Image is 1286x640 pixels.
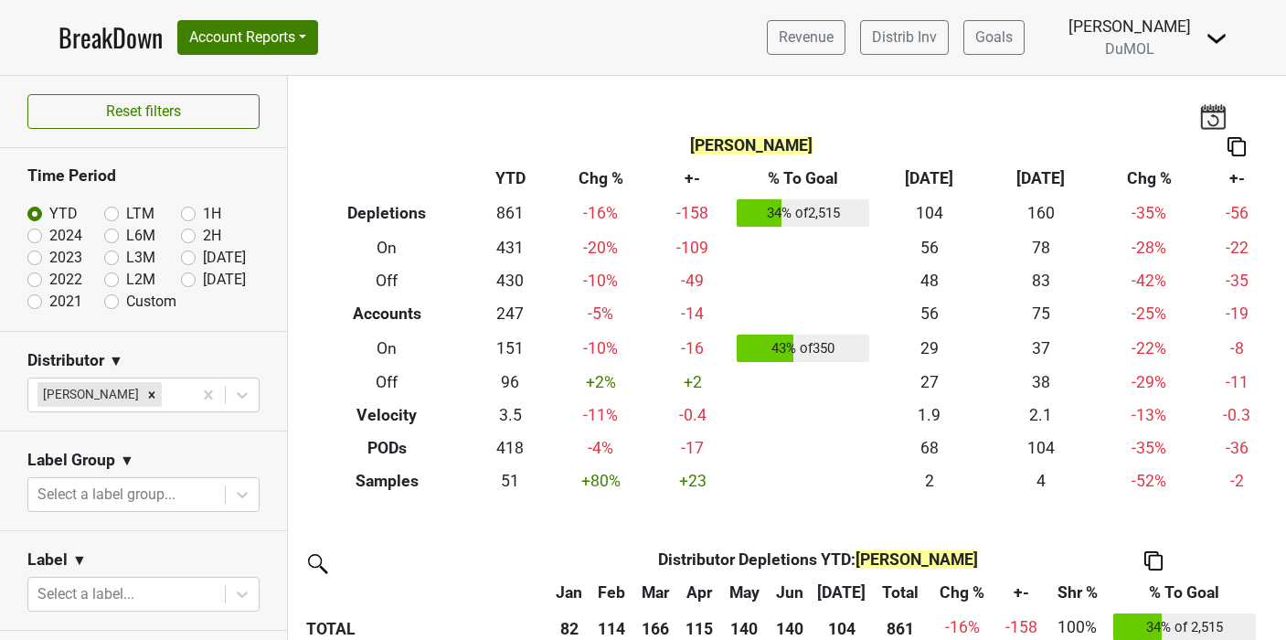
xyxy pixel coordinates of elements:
td: 96 [473,367,548,400]
label: 1H [203,203,221,225]
td: 56 [874,297,985,330]
th: Off [302,264,473,297]
td: -29 % [1097,367,1201,400]
a: BreakDown [58,18,163,57]
td: 431 [473,231,548,264]
label: [DATE] [203,269,246,291]
td: 27 [874,367,985,400]
label: L2M [126,269,155,291]
td: -0.3 [1202,400,1272,432]
img: last_updated_date [1199,103,1227,129]
td: -11 % [548,400,653,432]
button: Reset filters [27,94,260,129]
span: -16% [945,618,980,636]
a: Goals [963,20,1025,55]
th: +-: activate to sort column ascending [996,576,1046,609]
label: L6M [126,225,155,247]
td: -10 % [548,330,653,367]
span: DuMOL [1105,40,1154,58]
th: [DATE] [874,163,985,196]
img: Copy to clipboard [1144,551,1163,571]
th: % To Goal: activate to sort column ascending [1109,576,1260,609]
td: 247 [473,297,548,330]
td: -14 [653,297,732,330]
th: Shr %: activate to sort column ascending [1046,576,1108,609]
td: -49 [653,264,732,297]
td: 3.5 [473,400,548,432]
h3: Time Period [27,166,260,186]
th: Chg %: activate to sort column ascending [928,576,995,609]
td: 29 [874,330,985,367]
td: -16 [653,330,732,367]
td: 861 [473,196,548,232]
th: PODs [302,432,473,464]
th: &nbsp;: activate to sort column ascending [302,576,548,609]
td: -0.4 [653,400,732,432]
span: ▼ [72,549,87,571]
th: Velocity [302,400,473,432]
th: +- [653,163,732,196]
th: Mar: activate to sort column ascending [632,576,677,609]
a: Revenue [767,20,845,55]
th: Depletions [302,196,473,232]
td: -22 [1202,231,1272,264]
td: -42 % [1097,264,1201,297]
td: 48 [874,264,985,297]
span: ▼ [109,350,123,372]
img: Copy to clipboard [1228,137,1246,156]
td: -2 [1202,464,1272,497]
td: 75 [985,297,1097,330]
div: [PERSON_NAME] [37,382,142,406]
th: +- [1202,163,1272,196]
th: Chg % [1097,163,1201,196]
label: L3M [126,247,155,269]
td: 151 [473,330,548,367]
td: 418 [473,432,548,464]
td: 4 [985,464,1097,497]
td: -25 % [1097,297,1201,330]
th: Off [302,367,473,400]
div: [PERSON_NAME] [1068,15,1191,38]
span: ▼ [120,450,134,472]
label: 2024 [49,225,82,247]
th: Samples [302,464,473,497]
th: Feb: activate to sort column ascending [590,576,633,609]
td: -19 [1202,297,1272,330]
td: -158 [653,196,732,232]
th: Distributor Depletions YTD : [590,543,1047,576]
td: 37 [985,330,1097,367]
td: 51 [473,464,548,497]
td: -109 [653,231,732,264]
td: -22 % [1097,330,1201,367]
th: Total: activate to sort column ascending [873,576,929,609]
td: 160 [985,196,1097,232]
label: Custom [126,291,176,313]
td: -13 % [1097,400,1201,432]
th: YTD [473,163,548,196]
td: -52 % [1097,464,1201,497]
td: -20 % [548,231,653,264]
td: 56 [874,231,985,264]
span: [PERSON_NAME] [690,136,813,155]
td: -10 % [548,264,653,297]
th: May: activate to sort column ascending [720,576,768,609]
td: -28 % [1097,231,1201,264]
th: Jul: activate to sort column ascending [811,576,873,609]
span: [PERSON_NAME] [856,550,978,569]
img: filter [302,548,331,577]
td: 104 [985,432,1097,464]
td: +2 [653,367,732,400]
th: [DATE] [985,163,1097,196]
label: [DATE] [203,247,246,269]
td: 2 [874,464,985,497]
td: -35 % [1097,196,1201,232]
td: +80 % [548,464,653,497]
td: -35 % [1097,432,1201,464]
td: -36 [1202,432,1272,464]
th: On [302,330,473,367]
td: 78 [985,231,1097,264]
td: 68 [874,432,985,464]
td: 83 [985,264,1097,297]
td: 430 [473,264,548,297]
th: Jun: activate to sort column ascending [768,576,811,609]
